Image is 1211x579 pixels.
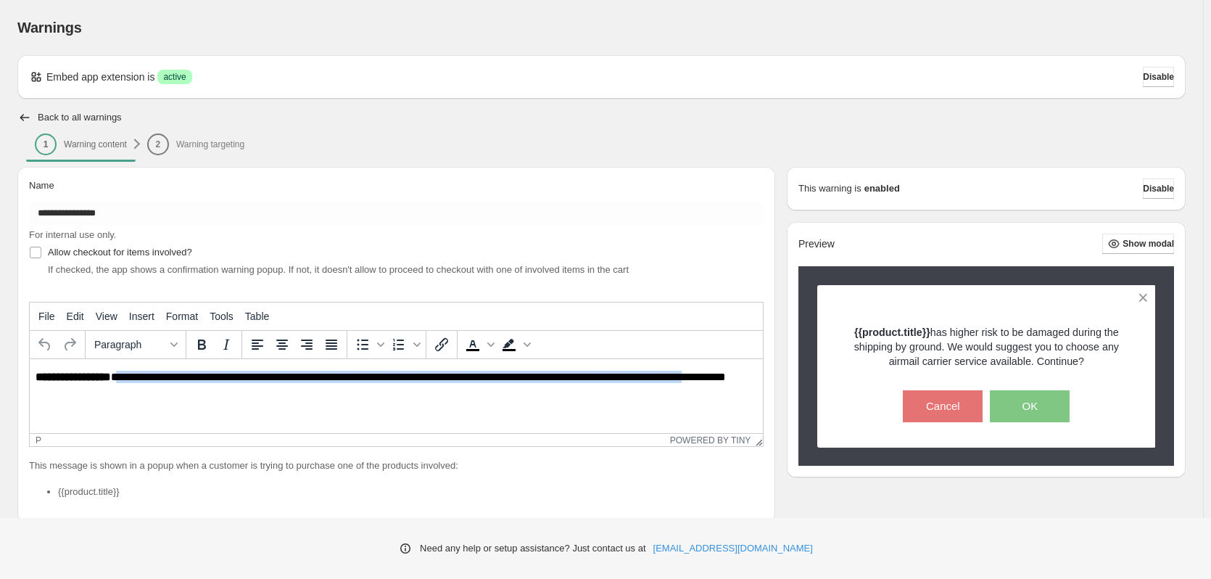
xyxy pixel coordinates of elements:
[166,311,198,322] span: Format
[903,390,983,422] button: Cancel
[36,435,41,445] div: p
[189,332,214,357] button: Bold
[1143,67,1174,87] button: Disable
[17,20,82,36] span: Warnings
[30,359,763,433] iframe: Rich Text Area
[33,332,57,357] button: Undo
[38,311,55,322] span: File
[210,311,233,322] span: Tools
[294,332,319,357] button: Align right
[653,541,813,556] a: [EMAIL_ADDRESS][DOMAIN_NAME]
[864,181,900,196] strong: enabled
[29,229,116,240] span: For internal use only.
[854,327,930,338] strong: {{product.title}}
[319,332,344,357] button: Justify
[1143,71,1174,83] span: Disable
[67,311,84,322] span: Edit
[94,339,165,350] span: Paragraph
[163,71,186,83] span: active
[214,332,239,357] button: Italic
[46,70,154,84] p: Embed app extension is
[48,247,192,258] span: Allow checkout for items involved?
[48,264,629,275] span: If checked, the app shows a confirmation warning popup. If not, it doesn't allow to proceed to ch...
[387,332,423,357] div: Numbered list
[245,332,270,357] button: Align left
[58,485,764,499] li: {{product.title}}
[460,332,497,357] div: Text color
[57,332,82,357] button: Redo
[96,311,117,322] span: View
[798,181,861,196] p: This warning is
[350,332,387,357] div: Bullet list
[990,390,1070,422] button: OK
[751,434,763,446] div: Resize
[38,112,122,123] h2: Back to all warnings
[497,332,533,357] div: Background color
[270,332,294,357] button: Align center
[1143,178,1174,199] button: Disable
[429,332,454,357] button: Insert/edit link
[1102,234,1174,254] button: Show modal
[843,325,1131,369] p: has higher risk to be damaged during the shipping by ground. We would suggest you to choose any a...
[798,238,835,250] h2: Preview
[88,332,183,357] button: Formats
[245,311,269,322] span: Table
[1143,183,1174,194] span: Disable
[129,311,154,322] span: Insert
[29,459,764,473] p: This message is shown in a popup when a customer is trying to purchase one of the products involved:
[29,180,54,191] span: Name
[1123,238,1174,250] span: Show modal
[670,435,751,445] a: Powered by Tiny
